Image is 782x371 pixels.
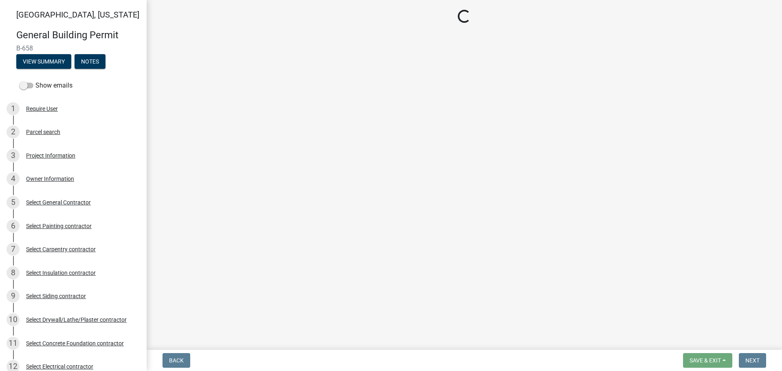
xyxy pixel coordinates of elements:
div: Require User [26,106,58,112]
div: 6 [7,220,20,233]
div: Select Electrical contractor [26,364,93,369]
div: 5 [7,196,20,209]
div: 3 [7,149,20,162]
h4: General Building Permit [16,29,140,41]
div: 4 [7,172,20,185]
button: View Summary [16,54,71,69]
button: Back [163,353,190,368]
div: Select General Contractor [26,200,91,205]
span: Back [169,357,184,364]
button: Save & Exit [683,353,732,368]
wm-modal-confirm: Notes [75,59,105,65]
div: Select Painting contractor [26,223,92,229]
div: 9 [7,290,20,303]
span: B-658 [16,44,130,52]
div: 7 [7,243,20,256]
button: Next [739,353,766,368]
wm-modal-confirm: Summary [16,59,71,65]
div: 2 [7,125,20,138]
span: Next [745,357,760,364]
div: Select Carpentry contractor [26,246,96,252]
div: 11 [7,337,20,350]
div: 10 [7,313,20,326]
div: Select Siding contractor [26,293,86,299]
div: 8 [7,266,20,279]
div: Select Drywall/Lathe/Plaster contractor [26,317,127,323]
div: Owner Information [26,176,74,182]
span: [GEOGRAPHIC_DATA], [US_STATE] [16,10,139,20]
div: 1 [7,102,20,115]
div: Select Concrete Foundation contractor [26,340,124,346]
div: Parcel search [26,129,60,135]
span: Save & Exit [690,357,721,364]
div: Select Insulation contractor [26,270,96,276]
label: Show emails [20,81,72,90]
button: Notes [75,54,105,69]
div: Project Information [26,153,75,158]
